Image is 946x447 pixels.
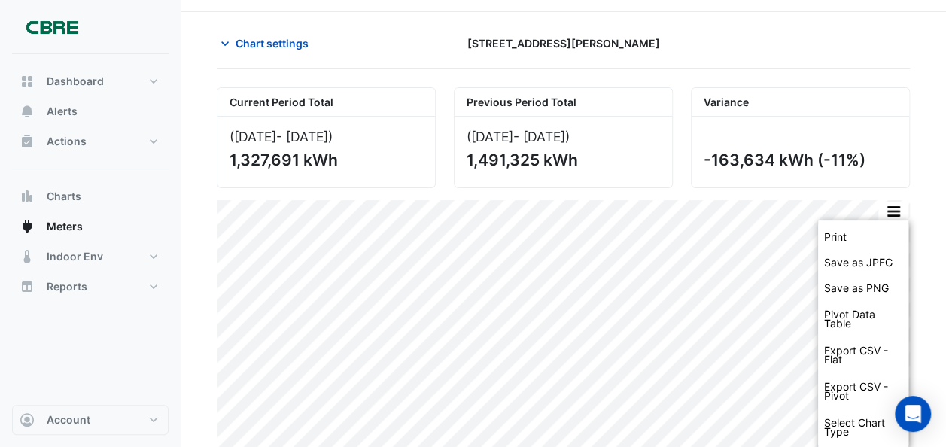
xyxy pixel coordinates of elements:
div: Open Intercom Messenger [895,396,931,432]
app-icon: Indoor Env [20,249,35,264]
button: Alerts [12,96,169,126]
button: Reports [12,272,169,302]
span: Alerts [47,104,78,119]
button: Chart settings [217,30,318,56]
button: Indoor Env [12,242,169,272]
app-icon: Dashboard [20,74,35,89]
button: More Options [878,202,908,220]
span: Charts [47,189,81,204]
span: Meters [47,219,83,234]
button: Account [12,405,169,435]
div: Export CSV - Pivot [818,373,908,409]
div: 1,327,691 kWh [230,151,420,169]
div: Save as JPEG [818,250,908,275]
div: ([DATE] ) [467,129,660,144]
span: Dashboard [47,74,104,89]
div: Export CSV - Flat [818,337,908,373]
button: Actions [12,126,169,157]
div: Select Chart Type [818,409,908,445]
div: Pivot Data Table [818,301,908,337]
span: - [DATE] [276,129,328,144]
button: Dashboard [12,66,169,96]
div: -163,634 kWh (-11%) [704,151,894,169]
span: Chart settings [236,35,309,51]
app-icon: Reports [20,279,35,294]
div: Current Period Total [217,88,435,117]
div: 1,491,325 kWh [467,151,657,169]
span: Reports [47,279,87,294]
span: Actions [47,134,87,149]
div: ([DATE] ) [230,129,423,144]
span: Account [47,412,90,427]
span: Indoor Env [47,249,103,264]
app-icon: Charts [20,189,35,204]
button: Meters [12,211,169,242]
div: Save as PNG [818,275,908,301]
app-icon: Actions [20,134,35,149]
div: Variance [692,88,909,117]
button: Charts [12,181,169,211]
img: Company Logo [18,12,86,42]
app-icon: Alerts [20,104,35,119]
span: - [DATE] [513,129,565,144]
span: [STREET_ADDRESS][PERSON_NAME] [467,35,660,51]
div: Print [818,224,908,250]
app-icon: Meters [20,219,35,234]
div: Previous Period Total [455,88,672,117]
